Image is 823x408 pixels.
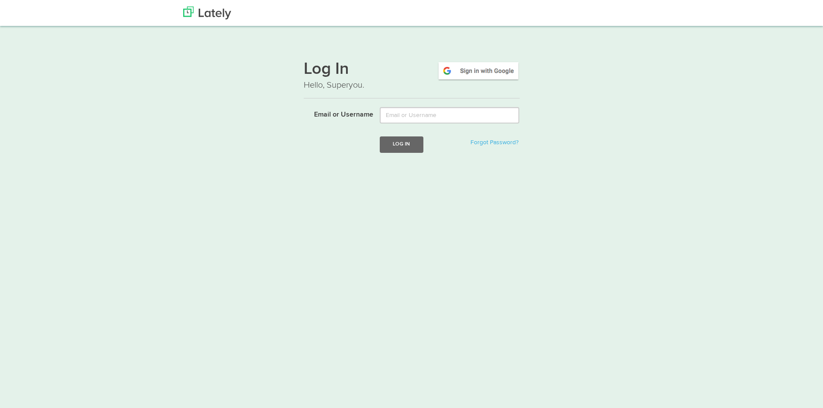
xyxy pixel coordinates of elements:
[470,139,518,145] a: Forgot Password?
[183,6,231,19] img: Lately
[304,61,520,79] h1: Log In
[304,79,520,92] p: Hello, Superyou.
[380,136,423,152] button: Log In
[380,107,519,123] input: Email or Username
[437,61,520,81] img: google-signin.png
[297,107,374,120] label: Email or Username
